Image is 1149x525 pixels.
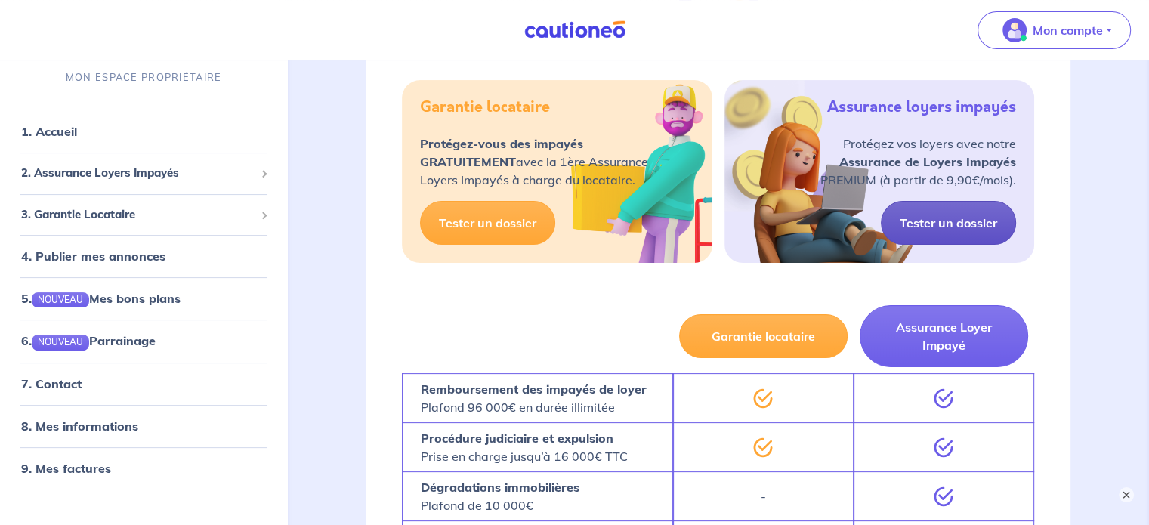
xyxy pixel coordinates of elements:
a: 7. Contact [21,376,82,391]
a: 1. Accueil [21,125,77,140]
a: Tester un dossier [881,201,1016,245]
button: Assurance Loyer Impayé [860,305,1028,367]
p: avec la 1ère Assurance Loyers Impayés à charge du locataire. [420,134,648,189]
div: 7. Contact [6,369,281,399]
div: 6.NOUVEAUParrainage [6,326,281,357]
h5: Garantie locataire [420,98,550,116]
p: Mon compte [1033,21,1103,39]
button: Garantie locataire [679,314,848,358]
p: MON ESPACE PROPRIÉTAIRE [66,71,221,85]
a: 6.NOUVEAUParrainage [21,334,156,349]
div: 5.NOUVEAUMes bons plans [6,284,281,314]
img: illu_account_valid_menu.svg [1002,18,1027,42]
div: 8. Mes informations [6,411,281,441]
a: 4. Publier mes annonces [21,249,165,264]
p: Protégez vos loyers avec notre PREMIUM (à partir de 9,90€/mois). [820,134,1016,189]
p: Prise en charge jusqu’à 16 000€ TTC [421,429,628,465]
div: 3. Garantie Locataire [6,200,281,230]
a: 8. Mes informations [21,418,138,434]
a: 5.NOUVEAUMes bons plans [21,292,181,307]
a: 9. Mes factures [21,461,111,476]
h3: 2 Garanties pour protéger vos loyers : [528,36,908,62]
strong: Assurance de Loyers Impayés [839,154,1016,169]
strong: Protégez-vous des impayés GRATUITEMENT [420,136,583,169]
span: 3. Garantie Locataire [21,206,255,224]
p: Plafond 96 000€ en durée illimitée [421,380,647,416]
span: 2. Assurance Loyers Impayés [21,165,255,183]
div: 2. Assurance Loyers Impayés [6,159,281,189]
img: Cautioneo [518,20,632,39]
a: Tester un dossier [420,201,555,245]
strong: Remboursement des impayés de loyer [421,381,647,397]
div: 9. Mes factures [6,453,281,483]
div: 4. Publier mes annonces [6,242,281,272]
h5: Assurance loyers impayés [827,98,1016,116]
strong: Procédure judiciaire et expulsion [421,431,613,446]
div: 1. Accueil [6,117,281,147]
button: × [1119,487,1134,502]
button: illu_account_valid_menu.svgMon compte [978,11,1131,49]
